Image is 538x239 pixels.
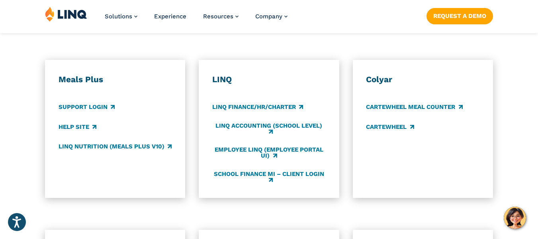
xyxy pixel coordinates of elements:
[255,13,288,20] a: Company
[255,13,282,20] span: Company
[59,122,96,131] a: Help Site
[105,13,137,20] a: Solutions
[59,74,172,85] h3: Meals Plus
[45,6,87,22] img: LINQ | K‑12 Software
[105,13,132,20] span: Solutions
[105,6,288,33] nav: Primary Navigation
[426,6,493,24] nav: Button Navigation
[366,103,462,112] a: CARTEWHEEL Meal Counter
[366,74,479,85] h3: Colyar
[212,122,326,136] a: LINQ Accounting (school level)
[366,122,414,131] a: CARTEWHEEL
[212,146,326,160] a: Employee LINQ (Employee Portal UI)
[59,142,172,151] a: LINQ Nutrition (Meals Plus v10)
[426,8,493,24] a: Request a Demo
[203,13,233,20] span: Resources
[212,103,303,112] a: LINQ Finance/HR/Charter
[504,207,526,229] button: Hello, have a question? Let’s chat.
[212,74,326,85] h3: LINQ
[59,103,115,112] a: Support Login
[154,13,186,20] a: Experience
[212,170,326,184] a: School Finance MI – Client Login
[203,13,239,20] a: Resources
